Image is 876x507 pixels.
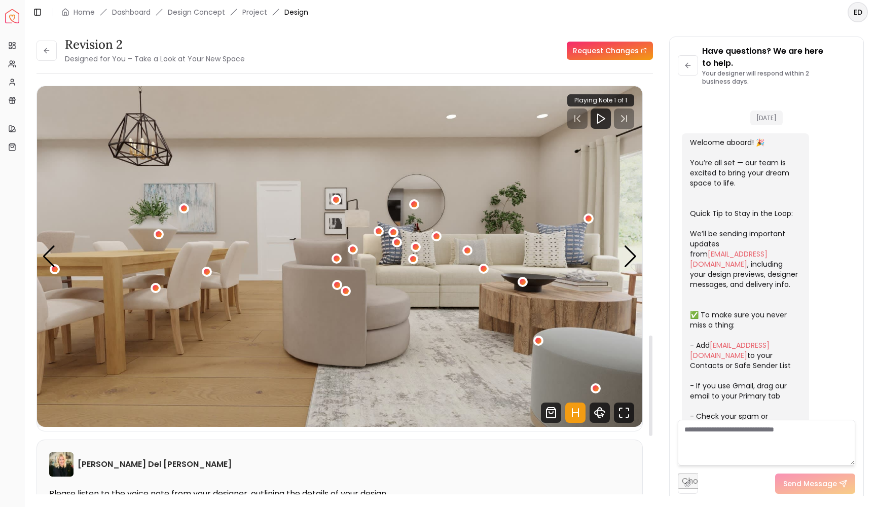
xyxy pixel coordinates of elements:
[74,7,95,17] a: Home
[65,37,245,53] h3: revision 2
[690,340,770,360] a: [EMAIL_ADDRESS][DOMAIN_NAME]
[565,403,586,423] svg: Hotspots Toggle
[61,7,308,17] nav: breadcrumb
[65,54,245,64] small: Designed for You – Take a Look at Your New Space
[37,86,642,427] div: Carousel
[590,403,610,423] svg: 360 View
[541,403,561,423] svg: Shop Products from this design
[595,113,607,125] svg: Play
[49,452,74,477] img: Tina Martin Del Campo
[42,245,56,268] div: Previous slide
[848,2,868,22] button: ED
[37,86,642,427] div: 1 / 6
[567,42,653,60] a: Request Changes
[614,403,634,423] svg: Fullscreen
[750,111,783,125] span: [DATE]
[284,7,308,17] span: Design
[49,489,630,499] p: Please listen to the voice note from your designer, outlining the details of your design.
[690,249,768,269] a: [EMAIL_ADDRESS][DOMAIN_NAME]
[5,9,19,23] a: Spacejoy
[168,7,225,17] li: Design Concept
[78,458,232,470] h6: [PERSON_NAME] Del [PERSON_NAME]
[849,3,867,21] span: ED
[702,45,855,69] p: Have questions? We are here to help.
[624,245,637,268] div: Next slide
[5,9,19,23] img: Spacejoy Logo
[702,69,855,86] p: Your designer will respond within 2 business days.
[37,86,642,427] img: Design Render 2
[567,94,634,106] div: Playing Note 1 of 1
[242,7,267,17] a: Project
[112,7,151,17] a: Dashboard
